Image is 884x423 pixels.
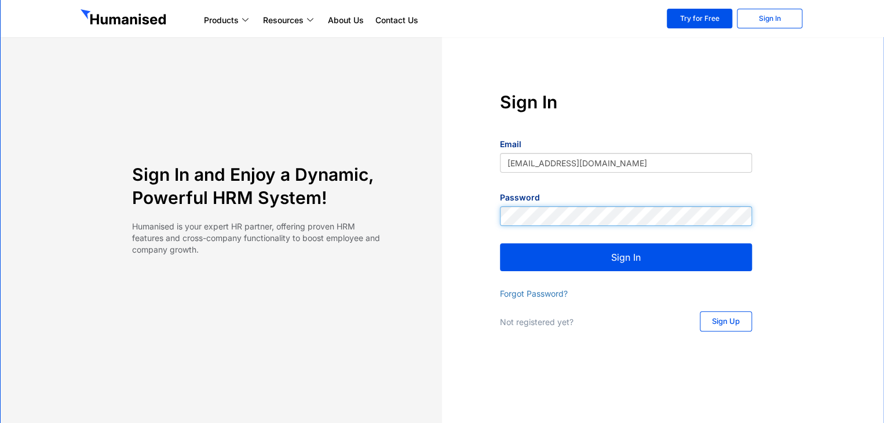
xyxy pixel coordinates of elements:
a: Contact Us [370,13,424,27]
a: Try for Free [667,9,732,28]
a: Sign In [737,9,802,28]
img: GetHumanised Logo [81,9,169,28]
input: yourname@mail.com [500,153,752,173]
a: Products [198,13,257,27]
span: Sign Up [712,318,740,325]
h4: Sign In [500,90,752,114]
a: Resources [257,13,322,27]
label: Email [500,138,521,150]
a: Sign Up [700,311,752,331]
label: Password [500,192,540,203]
button: Sign In [500,243,752,271]
a: About Us [322,13,370,27]
p: Not registered yet? [500,316,677,328]
p: Humanised is your expert HR partner, offering proven HRM features and cross-company functionality... [132,221,384,256]
h4: Sign In and Enjoy a Dynamic, Powerful HRM System! [132,163,384,209]
a: Forgot Password? [500,289,568,298]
